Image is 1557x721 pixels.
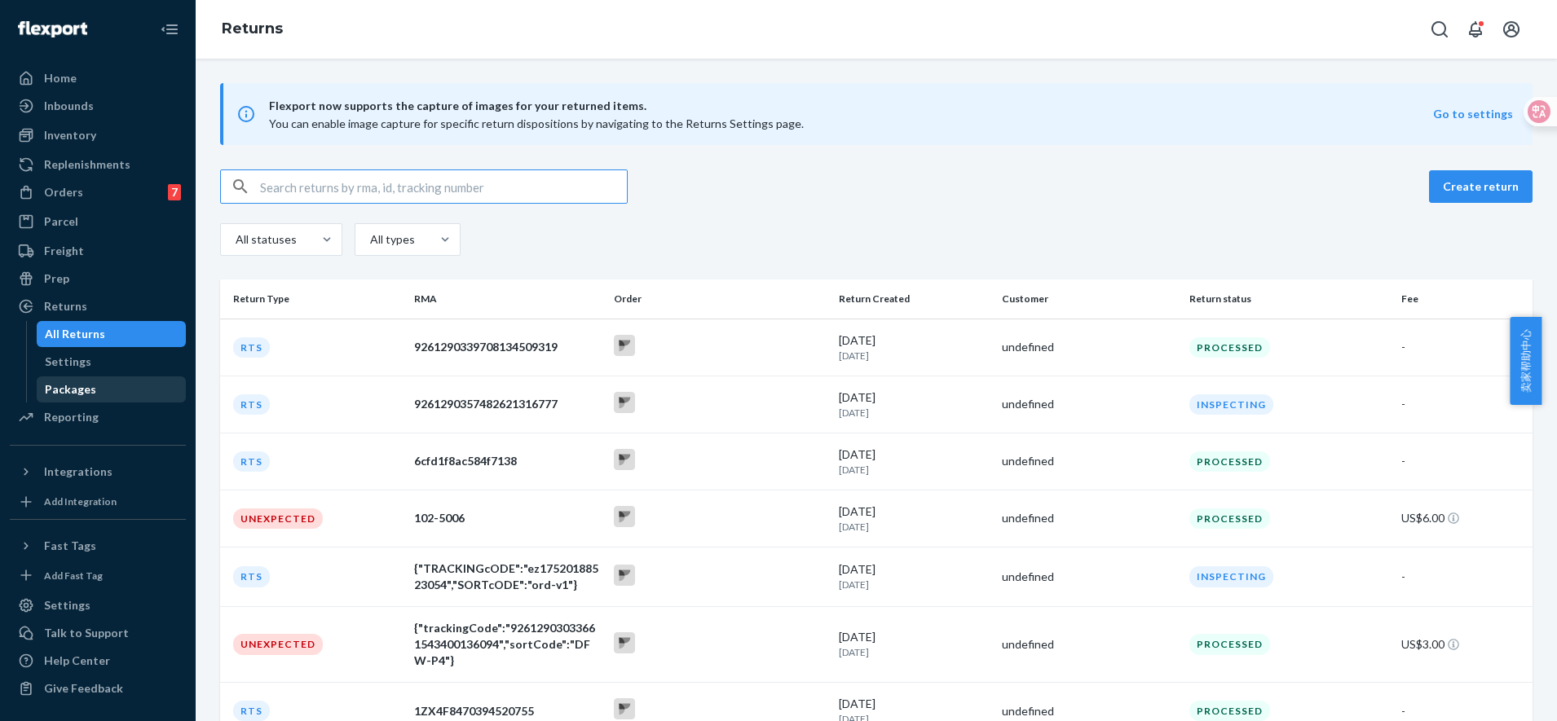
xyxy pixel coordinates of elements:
div: - [1401,703,1520,719]
th: Fee [1395,279,1533,319]
div: Returns [44,298,87,314]
div: 9261290339708134509319 [414,339,601,355]
a: Returns [222,20,283,37]
div: Fast Tags [44,538,96,554]
div: Packages [45,381,96,398]
div: Processed [1189,508,1270,529]
div: Reporting [44,409,99,425]
button: Create return [1429,170,1533,203]
div: undefined [1002,396,1176,412]
button: 卖家帮助中心 [1510,317,1542,405]
div: [DATE] [839,561,988,591]
div: All types [370,231,412,248]
a: Parcel [10,209,186,235]
p: [DATE] [839,645,988,659]
button: Integrations [10,459,186,485]
div: 102-5006 [414,510,601,526]
p: [DATE] [839,349,988,363]
div: undefined [1002,703,1176,719]
div: Inventory [44,127,96,143]
div: Unexpected [233,508,323,529]
div: - [1401,453,1520,469]
a: Add Integration [10,491,186,512]
div: undefined [1002,636,1176,653]
p: [DATE] [839,520,988,534]
div: Talk to Support [44,625,129,641]
p: [DATE] [839,578,988,591]
div: All statuses [236,231,294,248]
div: Settings [44,597,90,613]
a: Reporting [10,404,186,430]
a: Home [10,65,186,91]
div: Processed [1189,451,1270,472]
div: Add Fast Tag [44,569,103,583]
div: RTS [233,394,270,415]
td: US$6.00 [1395,490,1533,547]
button: Go to settings [1433,106,1513,122]
th: Return Type [220,279,408,319]
a: Settings [10,592,186,618]
div: 7 [168,184,181,200]
a: Orders7 [10,179,186,205]
div: Prep [44,270,69,287]
p: [DATE] [839,463,988,477]
div: {"trackingCode":"92612903033661543400136094","sortCode":"DFW-P4"} [414,620,601,669]
div: Processed [1189,701,1270,721]
td: US$3.00 [1395,607,1533,683]
a: Add Fast Tag [10,565,186,587]
div: Settings [45,354,91,370]
div: Processed [1189,634,1270,654]
div: 1ZX4F8470394520755 [414,703,601,719]
div: undefined [1002,453,1176,469]
div: [DATE] [839,389,988,420]
div: RTS [233,701,270,721]
button: Open Search Box [1423,13,1456,46]
div: RTS [233,451,270,472]
span: Flexport now supports the capture of images for your returned items. [269,96,1433,116]
div: Orders [44,184,83,200]
button: Close Navigation [153,13,186,46]
div: undefined [1002,569,1176,585]
div: Freight [44,243,84,259]
button: Fast Tags [10,533,186,559]
div: Replenishments [44,156,130,173]
div: [DATE] [839,446,988,477]
div: Home [44,70,77,86]
p: [DATE] [839,406,988,420]
div: All Returns [45,326,105,342]
div: Unexpected [233,634,323,654]
div: undefined [1002,339,1176,355]
div: Inspecting [1189,394,1273,415]
div: [DATE] [839,629,988,659]
th: Return Created [832,279,995,319]
div: undefined [1002,510,1176,526]
a: Replenishments [10,152,186,178]
a: Help Center [10,648,186,674]
div: [DATE] [839,503,988,534]
a: Packages [37,376,187,402]
div: Inbounds [44,98,94,114]
a: All Returns [37,321,187,347]
div: {"TRACKINGcODE":"ez17520188523054","SORTcODE":"ord-v1"} [414,561,601,593]
ol: breadcrumbs [209,6,296,53]
div: 9261290357482621316777 [414,396,601,412]
span: You can enable image capture for specific return dispositions by navigating to the Returns Settin... [269,117,804,130]
a: Inventory [10,122,186,148]
th: RMA [408,279,607,319]
input: Search returns by rma, id, tracking number [260,170,627,203]
div: - [1401,396,1520,412]
div: Parcel [44,213,78,230]
div: Processed [1189,337,1270,358]
button: Open account menu [1495,13,1528,46]
div: [DATE] [839,332,988,363]
a: Prep [10,266,186,292]
div: 6cfd1f8ac584f7138 [414,453,601,469]
div: Integrations [44,464,112,480]
a: Inbounds [10,93,186,119]
div: Help Center [44,653,110,669]
button: Give Feedback [10,675,186,701]
div: - [1401,339,1520,355]
th: Customer [995,279,1183,319]
a: Freight [10,238,186,264]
